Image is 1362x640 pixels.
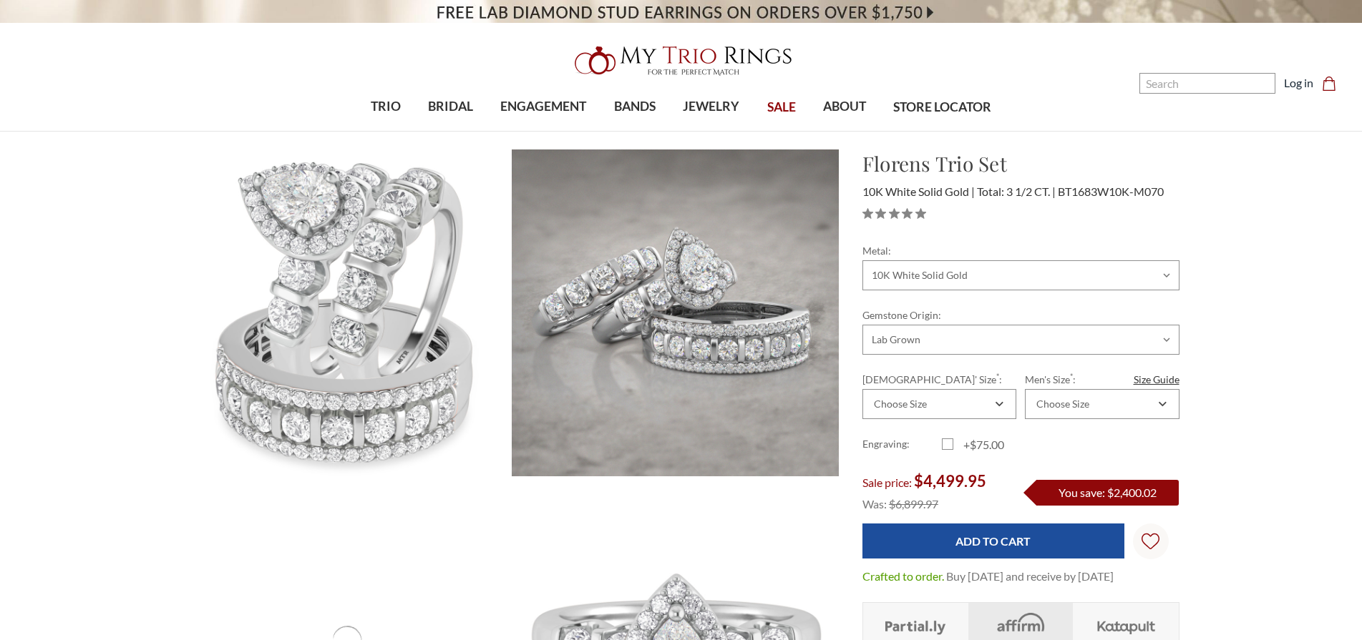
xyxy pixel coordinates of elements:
[628,130,642,132] button: submenu toggle
[987,611,1054,636] img: Affirm
[862,476,912,489] span: Sale price:
[862,389,1016,419] div: Combobox
[862,497,887,511] span: Was:
[1025,389,1179,419] div: Combobox
[379,130,393,132] button: submenu toggle
[567,38,796,84] img: My Trio Rings
[614,97,656,116] span: BANDS
[371,97,401,116] span: TRIO
[862,243,1179,258] label: Metal:
[889,497,938,511] span: $6,899.97
[414,84,487,130] a: BRIDAL
[600,84,669,130] a: BANDS
[942,436,1021,453] label: +$75.00
[862,307,1179,323] label: Gemstone Origin:
[1322,74,1345,92] a: Cart with 0 items
[1025,372,1179,387] label: Men's Size :
[1284,74,1313,92] a: Log in
[357,84,414,130] a: TRIO
[753,84,809,131] a: SALE
[1134,372,1179,387] a: Size Guide
[1322,77,1336,91] svg: cart.cart_preview
[893,98,991,117] span: STORE LOCATOR
[1142,488,1159,595] svg: Wish Lists
[914,471,986,491] span: $4,499.95
[683,97,739,116] span: JEWELRY
[1139,73,1275,94] input: Search
[1133,523,1169,559] a: Wish Lists
[487,84,600,130] a: ENGAGEMENT
[862,372,1016,387] label: [DEMOGRAPHIC_DATA]' Size :
[862,184,975,198] span: 10K White Solid Gold
[1059,486,1157,499] span: You save: $2,400.02
[184,149,511,476] img: Photo of Florens 3 1/2 ct tw. Lab Grown Pear Solitaire Trio Set 10K White Gold [BT1683W-M070]
[823,97,866,116] span: ABOUT
[809,84,880,130] a: ABOUT
[837,130,852,132] button: submenu toggle
[512,149,839,476] img: Photo of Florens 3 1/2 ct tw. Lab Grown Pear Solitaire Trio Set 10K White Gold [BT1683W-M070]
[862,149,1179,179] h1: Florens Trio Set
[977,184,1056,198] span: Total: 3 1/2 CT.
[444,130,458,132] button: submenu toggle
[500,97,586,116] span: ENGAGEMENT
[882,611,948,636] img: Layaway
[862,523,1124,558] input: Add to Cart
[536,130,550,132] button: submenu toggle
[880,84,1005,131] a: STORE LOCATOR
[1093,611,1159,636] img: Katapult
[946,568,1114,585] dd: Buy [DATE] and receive by [DATE]
[1058,184,1164,198] span: BT1683W10K-M070
[874,398,927,410] div: Choose Size
[1036,398,1089,410] div: Choose Size
[669,84,753,130] a: JEWELRY
[395,38,967,84] a: My Trio Rings
[862,568,944,585] dt: Crafted to order.
[704,130,719,132] button: submenu toggle
[767,98,796,117] span: SALE
[862,436,942,453] label: Engraving:
[428,97,473,116] span: BRIDAL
